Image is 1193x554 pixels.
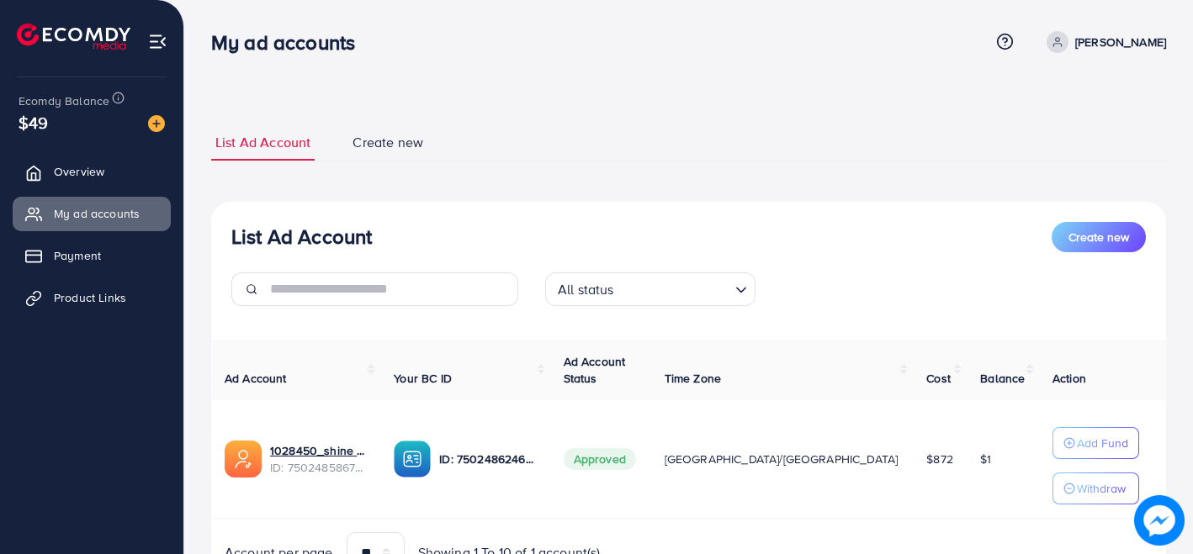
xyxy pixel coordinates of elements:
[665,451,899,467] span: [GEOGRAPHIC_DATA]/[GEOGRAPHIC_DATA]
[1068,229,1129,245] span: Create new
[1137,498,1182,543] img: image
[13,155,171,188] a: Overview
[54,247,101,264] span: Payment
[619,274,729,302] input: Search for option
[13,281,171,314] a: Product Links
[1052,370,1086,387] span: Action
[1077,433,1128,453] p: Add Fund
[564,448,636,470] span: Approved
[554,277,618,302] span: All status
[148,115,165,132] img: image
[1052,222,1146,252] button: Create new
[1077,478,1126,499] p: Withdraw
[545,272,756,306] div: Search for option
[54,289,126,306] span: Product Links
[13,197,171,230] a: My ad accounts
[215,133,310,152] span: List Ad Account
[13,239,171,272] a: Payment
[1075,32,1166,52] p: [PERSON_NAME]
[54,205,140,222] span: My ad accounts
[1052,427,1139,459] button: Add Fund
[926,370,951,387] span: Cost
[394,370,452,387] span: Your BC ID
[980,370,1025,387] span: Balance
[270,459,367,476] span: ID: 7502485867387338759
[926,451,953,467] span: $872
[1040,31,1166,53] a: [PERSON_NAME]
[1052,472,1139,504] button: Withdraw
[353,133,423,152] span: Create new
[231,224,372,249] h3: List Ad Account
[394,441,431,477] img: ic-ba-acc.ded83a64.svg
[225,370,287,387] span: Ad Account
[665,370,721,387] span: Time Zone
[148,32,167,51] img: menu
[439,449,536,469] p: ID: 7502486246770786320
[270,442,367,459] a: 1028450_shine appeal_1746808772166
[225,441,262,477] img: ic-ads-acc.e4c84228.svg
[270,442,367,477] div: <span class='underline'>1028450_shine appeal_1746808772166</span></br>7502485867387338759
[19,110,48,135] span: $49
[564,353,626,387] span: Ad Account Status
[54,163,104,180] span: Overview
[980,451,991,467] span: $1
[211,30,369,55] h3: My ad accounts
[17,24,130,50] img: logo
[19,92,109,109] span: Ecomdy Balance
